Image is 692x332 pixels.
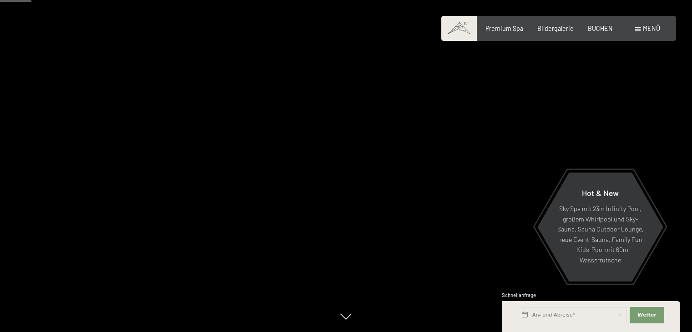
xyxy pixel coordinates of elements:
span: Menü [643,25,660,32]
a: BUCHEN [588,25,613,32]
button: Weiter [630,307,664,323]
a: Hot & New Sky Spa mit 23m Infinity Pool, großem Whirlpool und Sky-Sauna, Sauna Outdoor Lounge, ne... [537,172,664,282]
p: Sky Spa mit 23m Infinity Pool, großem Whirlpool und Sky-Sauna, Sauna Outdoor Lounge, neue Event-S... [557,204,644,266]
span: Weiter [637,312,657,319]
span: Hot & New [582,188,619,198]
a: Premium Spa [485,25,523,32]
a: Bildergalerie [537,25,574,32]
span: Schnellanfrage [502,292,536,298]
